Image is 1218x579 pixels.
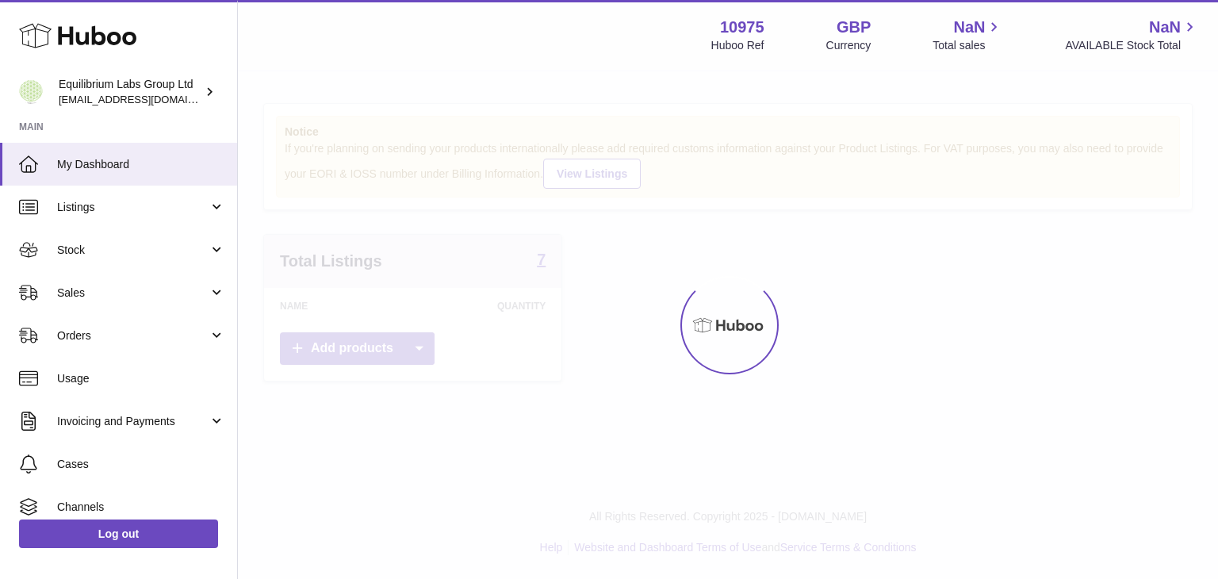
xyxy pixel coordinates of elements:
[1065,38,1199,53] span: AVAILABLE Stock Total
[57,328,209,343] span: Orders
[57,286,209,301] span: Sales
[57,414,209,429] span: Invoicing and Payments
[1065,17,1199,53] a: NaN AVAILABLE Stock Total
[57,371,225,386] span: Usage
[19,520,218,548] a: Log out
[1149,17,1181,38] span: NaN
[57,200,209,215] span: Listings
[933,17,1003,53] a: NaN Total sales
[57,500,225,515] span: Channels
[57,157,225,172] span: My Dashboard
[953,17,985,38] span: NaN
[711,38,764,53] div: Huboo Ref
[57,243,209,258] span: Stock
[57,457,225,472] span: Cases
[19,80,43,104] img: huboo@equilibriumlabs.com
[933,38,1003,53] span: Total sales
[59,93,233,105] span: [EMAIL_ADDRESS][DOMAIN_NAME]
[720,17,764,38] strong: 10975
[826,38,871,53] div: Currency
[59,77,201,107] div: Equilibrium Labs Group Ltd
[837,17,871,38] strong: GBP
